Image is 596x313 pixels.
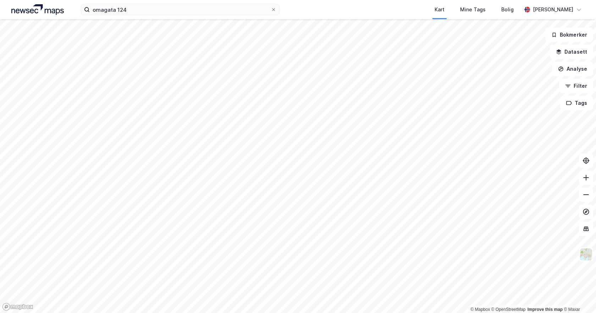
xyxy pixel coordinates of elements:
div: Bolig [501,5,514,14]
button: Analyse [552,62,593,76]
div: Kontrollprogram for chat [561,279,596,313]
img: logo.a4113a55bc3d86da70a041830d287a7e.svg [11,4,64,15]
div: Kart [435,5,445,14]
img: Z [579,248,593,261]
button: Filter [559,79,593,93]
button: Datasett [550,45,593,59]
a: OpenStreetMap [491,307,526,312]
div: Mine Tags [460,5,486,14]
div: [PERSON_NAME] [533,5,573,14]
iframe: Chat Widget [561,279,596,313]
a: Mapbox [470,307,490,312]
input: Søk på adresse, matrikkel, gårdeiere, leietakere eller personer [90,4,271,15]
a: Improve this map [528,307,563,312]
a: Mapbox homepage [2,303,33,311]
button: Bokmerker [545,28,593,42]
button: Tags [560,96,593,110]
